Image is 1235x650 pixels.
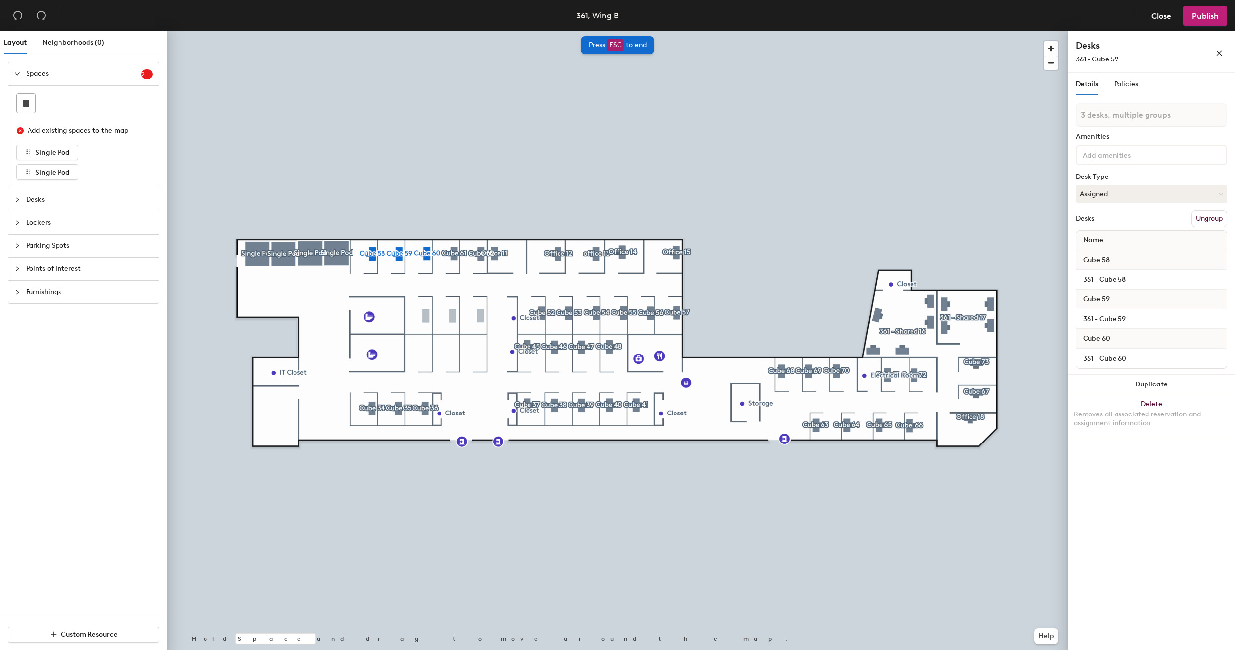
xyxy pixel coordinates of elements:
span: collapsed [14,266,20,272]
span: 2 [141,71,153,78]
button: Ungroup [1191,210,1227,227]
button: DeleteRemoves all associated reservation and assignment information [1068,394,1235,438]
span: Single Pod [35,168,70,177]
span: close-circle [17,127,24,134]
input: Unnamed desk [1078,352,1225,365]
span: Name [1078,232,1108,249]
sup: 2 [141,69,153,79]
span: 361 - Cube 59 [1076,55,1118,63]
span: Parking Spots [26,235,153,257]
input: Unnamed desk [1078,312,1225,326]
input: Unnamed desk [1078,273,1225,287]
span: collapsed [14,289,20,295]
div: Desk Type [1076,173,1227,181]
input: Add amenities [1081,148,1169,160]
button: Single Pod [16,164,78,180]
button: Single Pod [16,145,78,160]
div: Press to end [581,36,654,54]
span: Neighborhoods (0) [42,38,104,47]
span: ESC [607,39,624,51]
span: undo [13,10,23,20]
span: expanded [14,71,20,77]
button: Publish [1183,6,1227,26]
span: Furnishings [26,281,153,303]
span: Details [1076,80,1098,88]
span: collapsed [14,220,20,226]
button: Duplicate [1068,375,1235,394]
span: Cube 58 [1078,251,1115,269]
span: Policies [1114,80,1138,88]
button: Custom Resource [8,627,159,643]
span: close [1216,50,1223,57]
span: Lockers [26,211,153,234]
button: Undo (⌘ + Z) [8,6,28,26]
span: collapsed [14,243,20,249]
span: Points of Interest [26,258,153,280]
span: Single Pod [35,148,70,157]
button: Help [1034,628,1058,644]
div: 361, Wing B [576,9,618,22]
h4: Desks [1076,39,1184,52]
span: Cube 59 [1078,291,1115,308]
span: Cube 60 [1078,330,1115,348]
span: Desks [26,188,153,211]
span: Close [1151,11,1171,21]
div: Removes all associated reservation and assignment information [1074,410,1229,428]
button: Redo (⌘ + ⇧ + Z) [31,6,51,26]
span: collapsed [14,197,20,203]
div: Add existing spaces to the map [28,125,145,136]
button: Close [1143,6,1179,26]
div: Desks [1076,215,1094,223]
button: Assigned [1076,185,1227,203]
span: Spaces [26,62,141,85]
span: Custom Resource [61,630,118,639]
span: Publish [1192,11,1219,21]
span: Layout [4,38,27,47]
div: Amenities [1076,133,1227,141]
